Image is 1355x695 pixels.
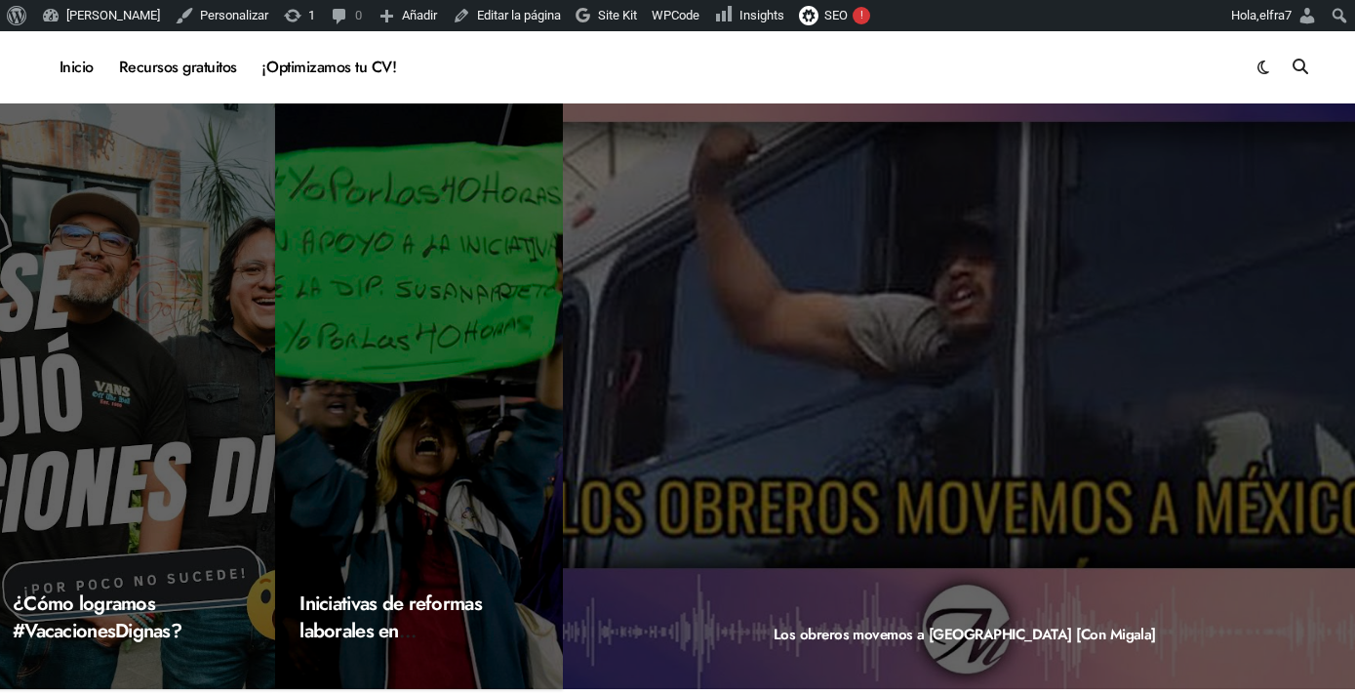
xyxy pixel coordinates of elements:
span: elfra7 [1259,8,1292,22]
a: Los obreros movemos a [GEOGRAPHIC_DATA] [Con Migala] [774,624,1156,645]
a: Inicio [47,41,106,94]
a: ¡Optimizamos tu CV! [250,41,409,94]
a: Recursos gratuitos [106,41,250,94]
span: Site Kit [598,8,637,22]
span: SEO [824,8,848,22]
a: ¿Cómo logramos #VacacionesDignas? [13,590,181,645]
div: ! [853,7,870,24]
